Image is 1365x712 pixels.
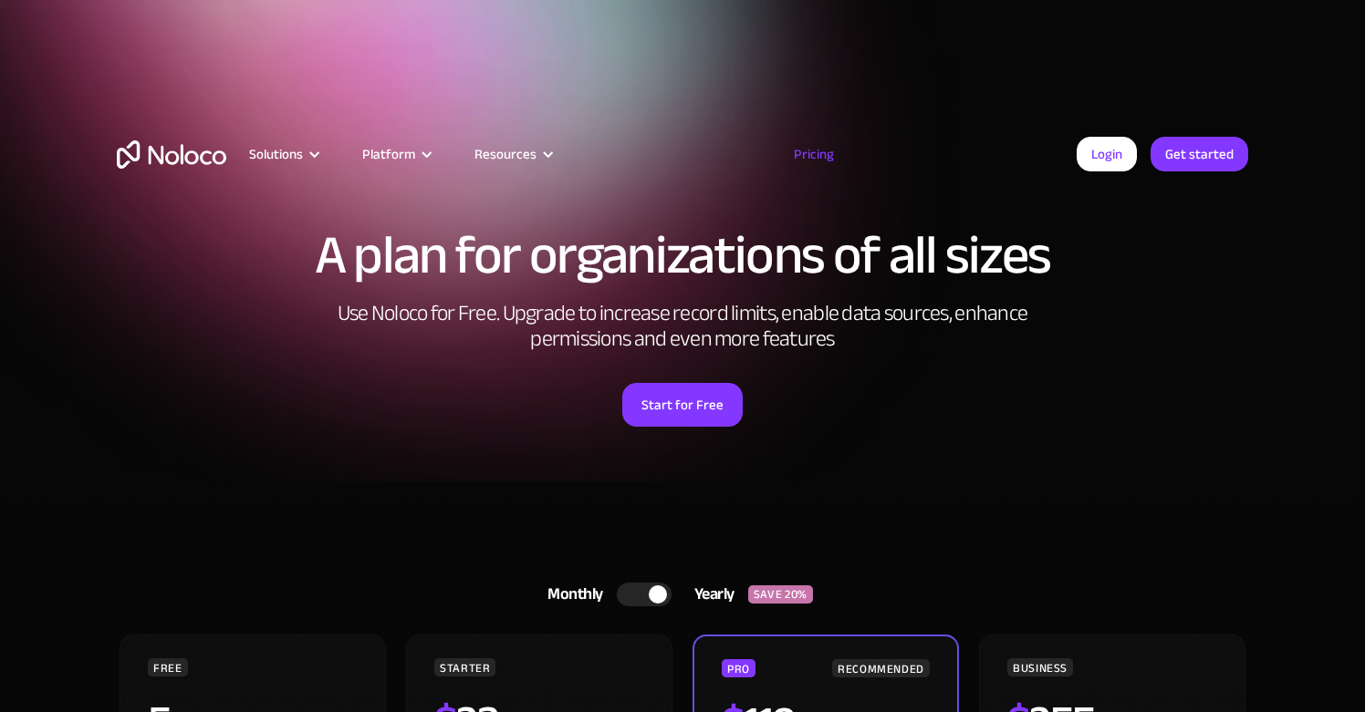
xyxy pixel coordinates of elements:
[339,142,452,166] div: Platform
[1077,137,1137,171] a: Login
[318,301,1047,352] h2: Use Noloco for Free. Upgrade to increase record limits, enable data sources, enhance permissions ...
[117,228,1248,283] h1: A plan for organizations of all sizes
[622,383,743,427] a: Start for Free
[362,142,415,166] div: Platform
[452,142,573,166] div: Resources
[226,142,339,166] div: Solutions
[1007,658,1073,676] div: BUSINESS
[117,140,226,169] a: home
[434,658,495,676] div: STARTER
[748,585,813,604] div: SAVE 20%
[525,581,617,608] div: Monthly
[249,142,303,166] div: Solutions
[771,142,857,166] a: Pricing
[148,658,188,676] div: FREE
[722,659,755,677] div: PRO
[474,142,537,166] div: Resources
[1151,137,1248,171] a: Get started
[672,581,748,608] div: Yearly
[832,659,930,677] div: RECOMMENDED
